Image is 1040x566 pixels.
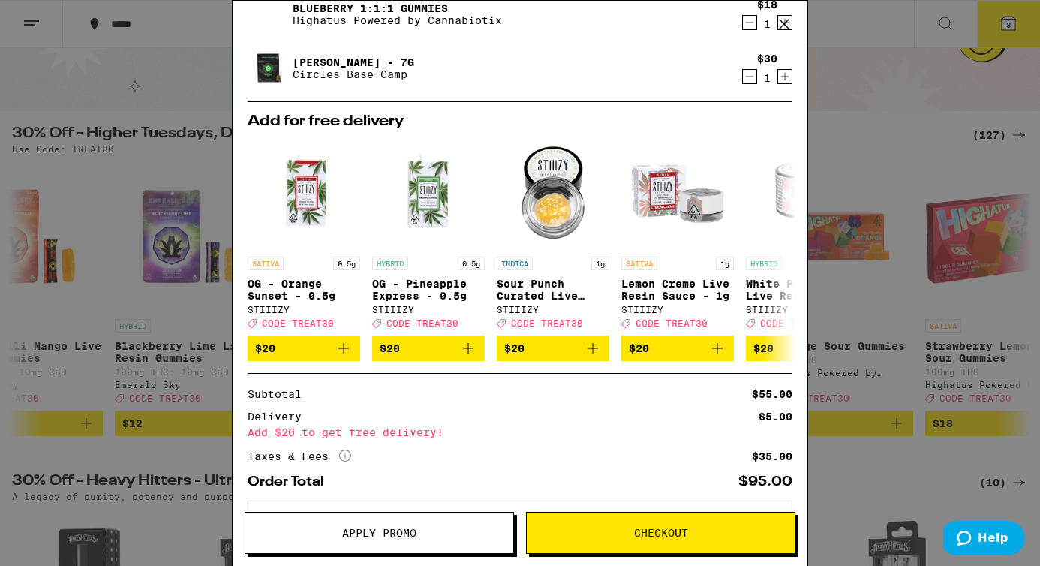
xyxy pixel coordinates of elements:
div: $55.00 [752,389,792,399]
div: $95.00 [738,475,792,489]
div: STIIIZY [248,305,360,315]
img: STIIIZY - OG - Pineapple Express - 0.5g [372,137,485,249]
span: Checkout [634,528,688,538]
a: Open page for OG - Orange Sunset - 0.5g from STIIIZY [248,137,360,336]
p: OG - Pineapple Express - 0.5g [372,278,485,302]
button: Add to bag [497,336,609,361]
a: Open page for OG - Pineapple Express - 0.5g from STIIIZY [372,137,485,336]
div: STIIIZY [497,305,609,315]
p: 0.5g [333,257,360,270]
button: Add to bag [746,336,858,361]
div: Add $20 to get free delivery! [248,427,792,438]
div: $30 [757,53,777,65]
img: Lantz - 7g [248,47,290,89]
span: CODE TREAT30 [760,318,832,328]
span: $20 [629,342,649,354]
img: STIIIZY - Sour Punch Curated Live Resin Sauce - 1g [497,137,609,249]
div: Subtotal [248,389,312,399]
span: $20 [753,342,774,354]
p: HYBRID [372,257,408,270]
button: Add to bag [621,336,734,361]
div: STIIIZY [621,305,734,315]
a: Blueberry 1:1:1 Gummies [293,2,502,14]
p: Sour Punch Curated Live Resin Sauce - 1g [497,278,609,302]
img: STIIIZY - OG - Orange Sunset - 0.5g [248,137,360,249]
p: Circles Base Camp [293,68,414,80]
p: Highatus Powered by Cannabiotix [293,14,502,26]
button: Decrement [742,69,757,84]
span: CODE TREAT30 [511,318,583,328]
span: CODE TREAT30 [636,318,708,328]
button: Apply Promo [245,512,514,554]
a: Open page for Sour Punch Curated Live Resin Sauce - 1g from STIIIZY [497,137,609,336]
span: CODE TREAT30 [262,318,334,328]
span: $20 [504,342,525,354]
div: 1 [757,72,777,84]
a: Open page for White Papaya Live Resin Sauce - 1g from STIIIZY [746,137,858,336]
p: White Papaya Live Resin Sauce - 1g [746,278,858,302]
a: Open page for Lemon Creme Live Resin Sauce - 1g from STIIIZY [621,137,734,336]
img: STIIIZY - Lemon Creme Live Resin Sauce - 1g [621,137,734,249]
div: STIIIZY [372,305,485,315]
p: 0.5g [458,257,485,270]
h2: Add for free delivery [248,114,792,129]
p: INDICA [497,257,533,270]
p: SATIVA [621,257,657,270]
span: Apply Promo [342,528,416,538]
button: Checkout [526,512,795,554]
span: $20 [255,342,275,354]
img: STIIIZY - White Papaya Live Resin Sauce - 1g [746,137,858,249]
p: 1g [591,257,609,270]
p: Lemon Creme Live Resin Sauce - 1g [621,278,734,302]
div: 1 [757,18,777,30]
p: 1g [716,257,734,270]
div: $35.00 [752,451,792,462]
div: $5.00 [759,411,792,422]
button: Increment [777,69,792,84]
div: Order Total [248,475,335,489]
p: OG - Orange Sunset - 0.5g [248,278,360,302]
iframe: Opens a widget where you can find more information [943,521,1025,558]
div: STIIIZY [746,305,858,315]
div: Taxes & Fees [248,450,351,463]
button: Decrement [742,15,757,30]
a: [PERSON_NAME] - 7g [293,56,414,68]
span: CODE TREAT30 [386,318,458,328]
div: Delivery [248,411,312,422]
button: Add to bag [248,336,360,361]
button: Add to bag [372,336,485,361]
span: $20 [380,342,400,354]
p: HYBRID [746,257,782,270]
